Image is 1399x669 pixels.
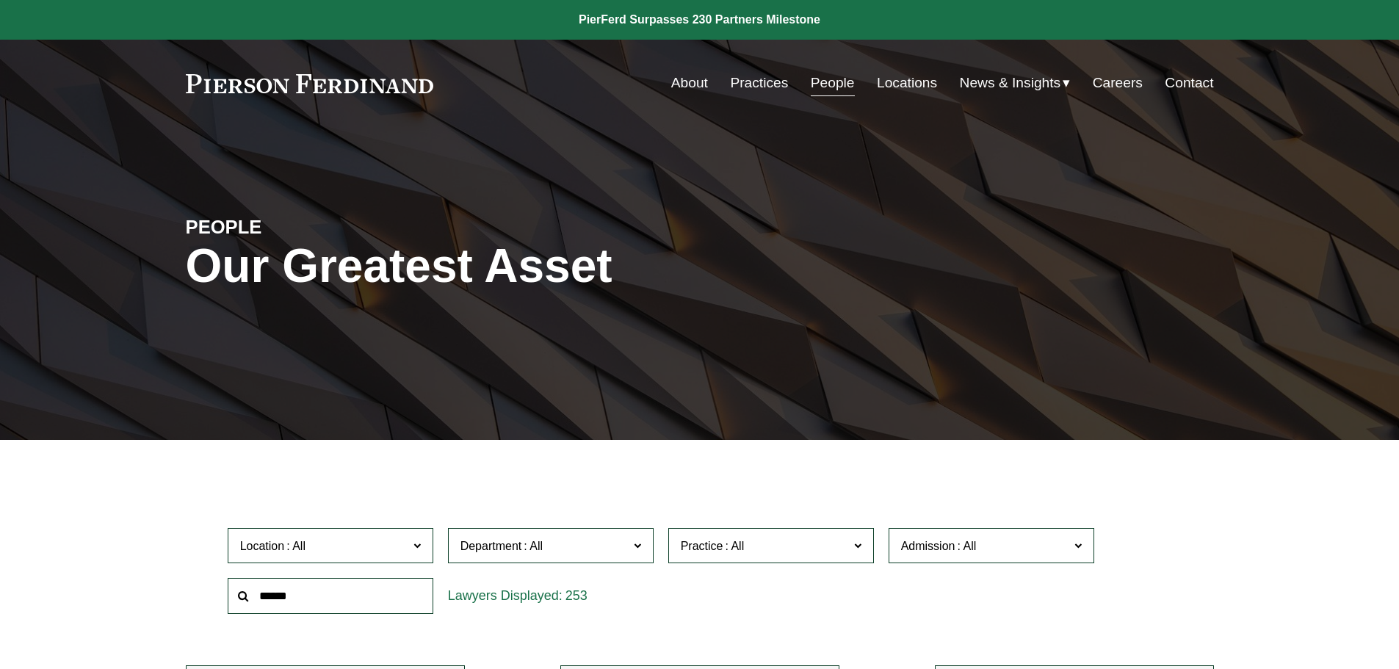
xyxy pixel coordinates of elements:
[186,239,871,293] h1: Our Greatest Asset
[1165,69,1213,97] a: Contact
[901,540,955,552] span: Admission
[960,69,1071,97] a: folder dropdown
[1093,69,1143,97] a: Careers
[671,69,708,97] a: About
[681,540,723,552] span: Practice
[877,69,937,97] a: Locations
[240,540,285,552] span: Location
[811,69,855,97] a: People
[565,588,588,603] span: 253
[460,540,522,552] span: Department
[730,69,788,97] a: Practices
[186,215,443,239] h4: PEOPLE
[960,70,1061,96] span: News & Insights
